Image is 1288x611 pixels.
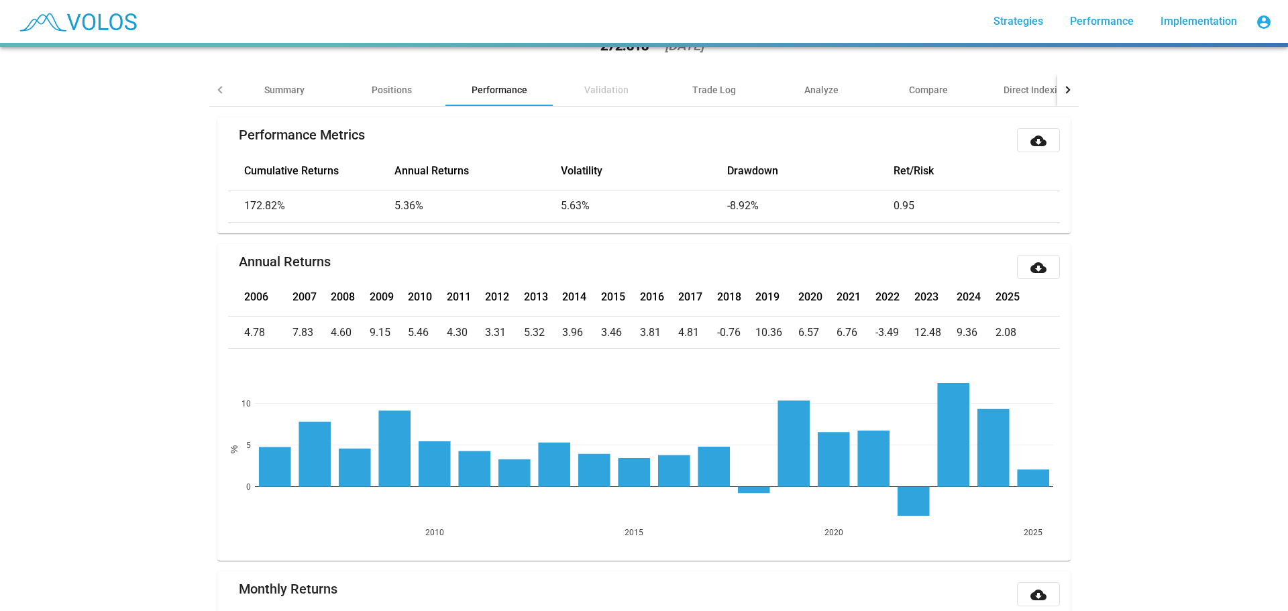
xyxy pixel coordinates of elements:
th: 2024 [957,279,996,317]
td: 4.30 [447,317,486,349]
div: Trade Log [692,83,736,97]
td: 4.81 [678,317,717,349]
mat-icon: cloud_download [1030,133,1046,149]
mat-card-title: Performance Metrics [239,128,365,142]
th: 2007 [292,279,331,317]
th: 2012 [485,279,524,317]
th: 2011 [447,279,486,317]
div: Analyze [804,83,839,97]
div: Positions [372,83,412,97]
span: Implementation [1161,15,1237,27]
th: 2015 [601,279,640,317]
td: 172.82% [228,190,394,222]
th: 2008 [331,279,370,317]
a: Implementation [1150,9,1248,34]
th: 2014 [562,279,601,317]
div: [DATE] [665,39,704,52]
td: 10.36 [755,317,798,349]
td: -0.76 [717,317,756,349]
div: Compare [909,83,948,97]
td: 12.48 [914,317,957,349]
a: Strategies [983,9,1054,34]
div: Validation [584,83,629,97]
th: 2013 [524,279,563,317]
th: 2020 [798,279,837,317]
mat-icon: cloud_download [1030,587,1046,603]
img: blue_transparent.png [11,5,144,38]
mat-card-title: Monthly Returns [239,582,337,596]
th: 2025 [996,279,1060,317]
span: Performance [1070,15,1134,27]
th: 2018 [717,279,756,317]
mat-icon: cloud_download [1030,260,1046,276]
td: 3.46 [601,317,640,349]
td: 6.57 [798,317,837,349]
mat-card-title: Annual Returns [239,255,331,268]
td: 4.78 [228,317,292,349]
span: Strategies [994,15,1043,27]
td: -8.92% [727,190,894,222]
th: 2006 [228,279,292,317]
td: 0.95 [894,190,1060,222]
th: 2010 [408,279,447,317]
th: Volatility [561,152,727,190]
th: 2019 [755,279,798,317]
td: 4.60 [331,317,370,349]
th: Cumulative Returns [228,152,394,190]
td: 7.83 [292,317,331,349]
th: 2009 [370,279,409,317]
td: 5.36% [394,190,561,222]
mat-icon: account_circle [1256,14,1272,30]
th: Drawdown [727,152,894,190]
th: 2016 [640,279,679,317]
th: 2017 [678,279,717,317]
td: 3.96 [562,317,601,349]
td: 5.46 [408,317,447,349]
td: 5.63% [561,190,727,222]
td: 9.15 [370,317,409,349]
div: 272.818 [600,39,649,52]
a: Performance [1059,9,1144,34]
td: 3.81 [640,317,679,349]
td: 2.08 [996,317,1060,349]
td: 6.76 [837,317,875,349]
div: Direct Indexing [1004,83,1068,97]
th: Annual Returns [394,152,561,190]
td: 9.36 [957,317,996,349]
td: 3.31 [485,317,524,349]
th: 2023 [914,279,957,317]
td: -3.49 [875,317,914,349]
th: Ret/Risk [894,152,1060,190]
td: 5.32 [524,317,563,349]
th: 2022 [875,279,914,317]
div: Summary [264,83,305,97]
div: Performance [472,83,527,97]
th: 2021 [837,279,875,317]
